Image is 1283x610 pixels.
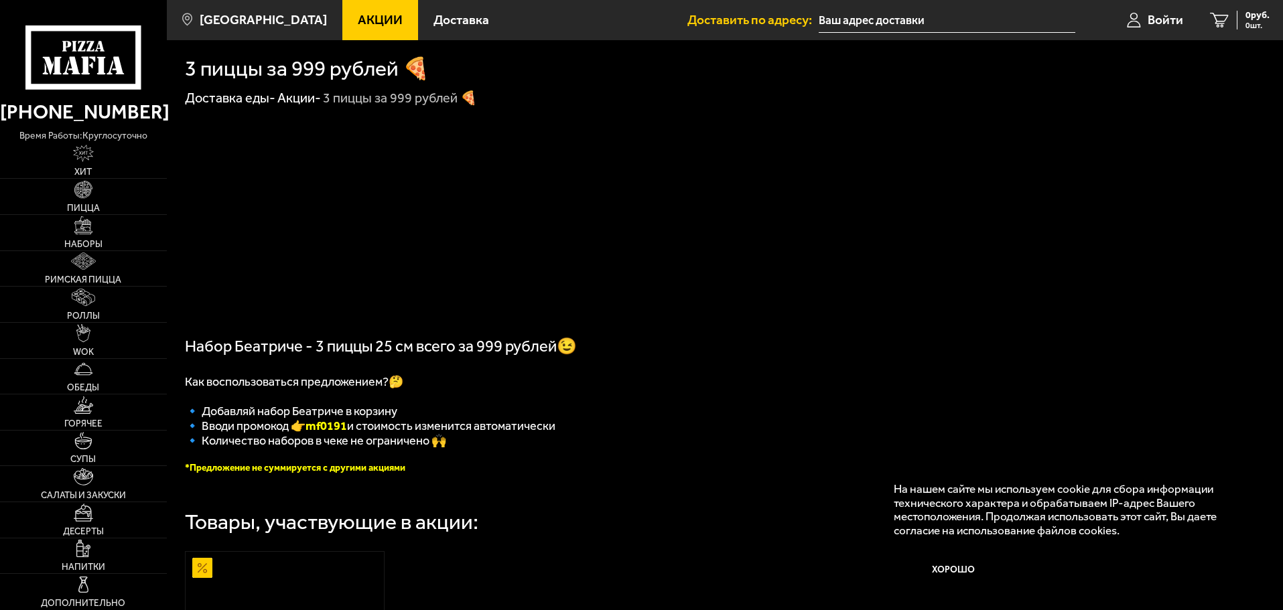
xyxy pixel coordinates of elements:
[185,374,403,389] span: Как воспользоваться предложением?🤔
[67,383,99,392] span: Обеды
[192,558,212,578] img: Акционный
[819,8,1075,33] input: Ваш адрес доставки
[67,204,100,213] span: Пицца
[358,13,403,26] span: Акции
[1245,21,1270,29] span: 0 шт.
[41,599,125,608] span: Дополнительно
[894,550,1014,591] button: Хорошо
[41,491,126,500] span: Салаты и закуски
[185,433,446,448] span: 🔹 Количество наборов в чеке не ограничено 🙌
[64,419,103,429] span: Горячее
[67,311,100,321] span: Роллы
[70,455,96,464] span: Супы
[1245,11,1270,20] span: 0 руб.
[185,462,405,473] font: *Предложение не суммируется с другими акциями
[62,562,105,572] span: Напитки
[185,90,275,106] a: Доставка еды-
[1148,13,1183,26] span: Войти
[687,13,819,26] span: Доставить по адресу:
[200,13,327,26] span: [GEOGRAPHIC_DATA]
[433,13,489,26] span: Доставка
[277,90,321,106] a: Акции-
[894,482,1244,538] p: На нашем сайте мы используем cookie для сбора информации технического характера и обрабатываем IP...
[323,90,477,107] div: 3 пиццы за 999 рублей 🍕
[73,348,94,357] span: WOK
[185,418,555,433] span: 🔹 Вводи промокод 👉 и стоимость изменится автоматически
[45,275,121,285] span: Римская пицца
[185,337,577,356] span: Набор Беатриче - 3 пиццы 25 см всего за 999 рублей😉
[74,167,92,177] span: Хит
[185,404,397,418] span: 🔹 Добавляй набор Беатриче в корзину
[306,418,347,433] b: mf0191
[185,58,429,80] h1: 3 пиццы за 999 рублей 🍕
[64,240,103,249] span: Наборы
[63,527,104,536] span: Десерты
[185,512,478,533] div: Товары, участвующие в акции:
